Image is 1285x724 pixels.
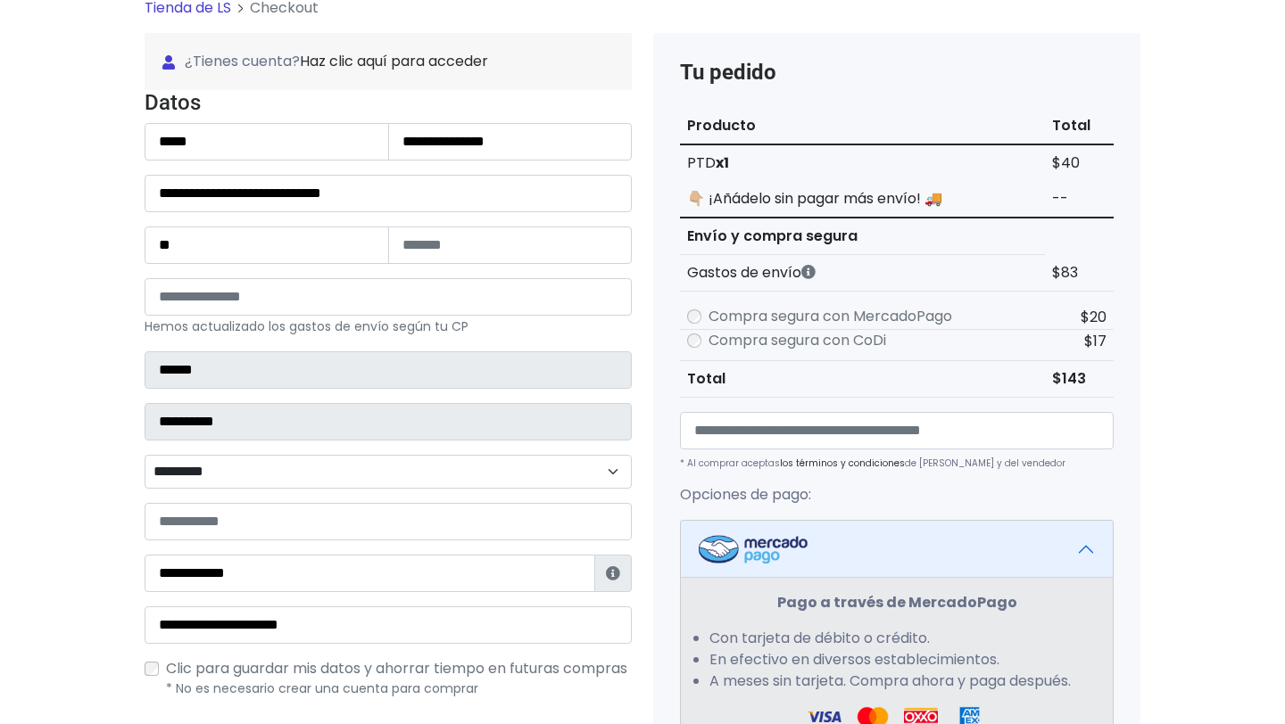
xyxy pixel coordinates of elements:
td: $83 [1045,255,1114,292]
td: 👇🏼 ¡Añádelo sin pagar más envío! 🚚 [680,181,1045,218]
span: Clic para guardar mis datos y ahorrar tiempo en futuras compras [166,658,627,679]
small: Hemos actualizado los gastos de envío según tu CP [145,317,468,335]
td: $40 [1045,144,1114,181]
label: Compra segura con MercadoPago [709,306,952,327]
th: Total [1045,108,1114,144]
a: Haz clic aquí para acceder [300,51,488,71]
h4: Tu pedido [680,60,1114,86]
strong: x1 [716,152,729,173]
td: -- [1045,181,1114,218]
th: Gastos de envío [680,255,1045,292]
img: Mercadopago Logo [699,535,808,564]
a: los términos y condiciones [780,457,905,470]
li: A meses sin tarjeta. Compra ahora y paga después. [709,671,1084,692]
span: $20 [1081,307,1107,327]
li: Con tarjeta de débito o crédito. [709,628,1084,649]
td: $143 [1045,361,1114,398]
p: Opciones de pago: [680,484,1114,506]
th: Producto [680,108,1045,144]
h4: Datos [145,90,632,116]
p: * Al comprar aceptas de [PERSON_NAME] y del vendedor [680,457,1114,470]
strong: Pago a través de MercadoPago [777,592,1017,613]
span: ¿Tienes cuenta? [162,51,614,72]
label: Compra segura con CoDi [709,330,886,351]
th: Envío y compra segura [680,218,1045,255]
p: * No es necesario crear una cuenta para comprar [166,679,632,698]
i: Estafeta lo usará para ponerse en contacto en caso de tener algún problema con el envío [606,566,620,580]
i: Los gastos de envío dependen de códigos postales. ¡Te puedes llevar más productos en un solo envío ! [801,265,816,279]
span: $17 [1084,331,1107,351]
th: Total [680,361,1045,398]
li: En efectivo en diversos establecimientos. [709,649,1084,671]
td: PTD [680,144,1045,181]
